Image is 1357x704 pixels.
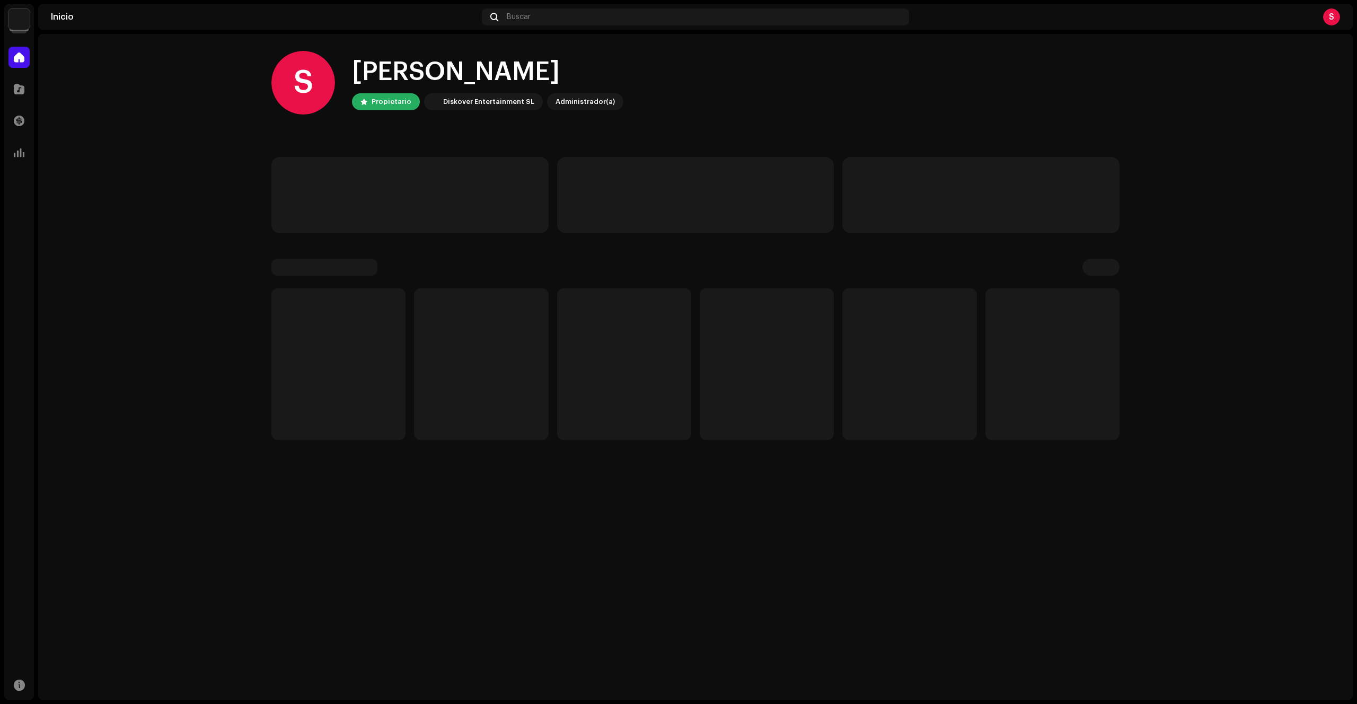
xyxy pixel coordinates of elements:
div: Administrador(a) [556,95,615,108]
span: Buscar [507,13,531,21]
img: 297a105e-aa6c-4183-9ff4-27133c00f2e2 [8,8,30,30]
div: S [1323,8,1340,25]
div: Propietario [372,95,411,108]
div: Inicio [51,13,478,21]
div: Diskover Entertainment SL [443,95,534,108]
div: S [271,51,335,115]
div: [PERSON_NAME] [352,55,623,89]
img: 297a105e-aa6c-4183-9ff4-27133c00f2e2 [426,95,439,108]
